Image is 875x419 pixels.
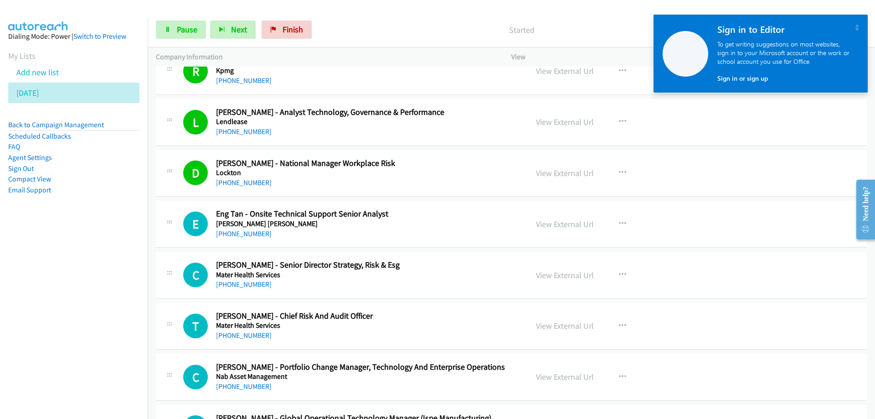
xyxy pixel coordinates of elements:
[183,212,208,236] h1: E
[216,127,272,136] a: [PHONE_NUMBER]
[536,321,594,331] a: View External Url
[216,280,272,289] a: [PHONE_NUMBER]
[8,142,20,151] a: FAQ
[8,153,52,162] a: Agent Settings
[216,168,516,177] h5: Lockton
[216,362,516,372] h2: [PERSON_NAME] - Portfolio Change Manager, Technology And Enterprise Operations
[216,219,516,228] h5: [PERSON_NAME] [PERSON_NAME]
[216,158,516,169] h2: [PERSON_NAME] - National Manager Workplace Risk
[536,372,594,382] a: View External Url
[536,219,594,229] a: View External Url
[216,107,516,118] h2: [PERSON_NAME] - Analyst Technology, Governance & Performance
[849,173,875,246] iframe: Resource Center
[177,24,197,35] span: Pause
[216,209,516,219] h2: Eng Tan - Onsite Technical Support Senior Analyst
[511,52,681,62] p: View
[8,51,36,61] a: My Lists
[216,117,516,126] h5: Lendlease
[183,160,208,185] h1: D
[262,21,312,39] a: Finish
[183,212,208,236] div: The call is yet to be attempted
[216,382,272,391] a: [PHONE_NUMBER]
[216,331,272,340] a: [PHONE_NUMBER]
[324,24,719,36] p: Started
[8,164,34,173] a: Sign Out
[216,321,516,330] h5: Mater Health Services
[216,311,516,321] h2: [PERSON_NAME] - Chief Risk And Audit Officer
[216,76,272,85] a: [PHONE_NUMBER]
[216,229,272,238] a: [PHONE_NUMBER]
[216,270,516,279] h5: Mater Health Services
[8,175,51,183] a: Compact View
[216,260,516,270] h2: [PERSON_NAME] - Senior Director Strategy, Risk & Esg
[8,186,51,194] a: Email Support
[183,263,208,287] h1: C
[183,314,208,338] div: The call is yet to be attempted
[536,270,594,280] a: View External Url
[216,178,272,187] a: [PHONE_NUMBER]
[183,314,208,338] h1: T
[536,168,594,178] a: View External Url
[216,372,516,381] h5: Nab Asset Management
[536,117,594,127] a: View External Url
[283,24,303,35] span: Finish
[536,66,594,76] a: View External Url
[183,365,208,389] h1: C
[156,21,206,39] a: Pause
[73,32,126,41] a: Switch to Preview
[183,263,208,287] div: The call is yet to be attempted
[183,365,208,389] div: The call is yet to be attempted
[210,21,256,39] button: Next
[183,59,208,83] h1: R
[8,31,139,42] div: Dialing Mode: Power |
[156,52,495,62] p: Company Information
[8,120,104,129] a: Back to Campaign Management
[16,88,39,98] a: [DATE]
[8,132,71,140] a: Scheduled Callbacks
[16,67,59,78] a: Add new list
[231,24,247,35] span: Next
[183,110,208,134] h1: L
[216,66,516,75] h5: Kpmg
